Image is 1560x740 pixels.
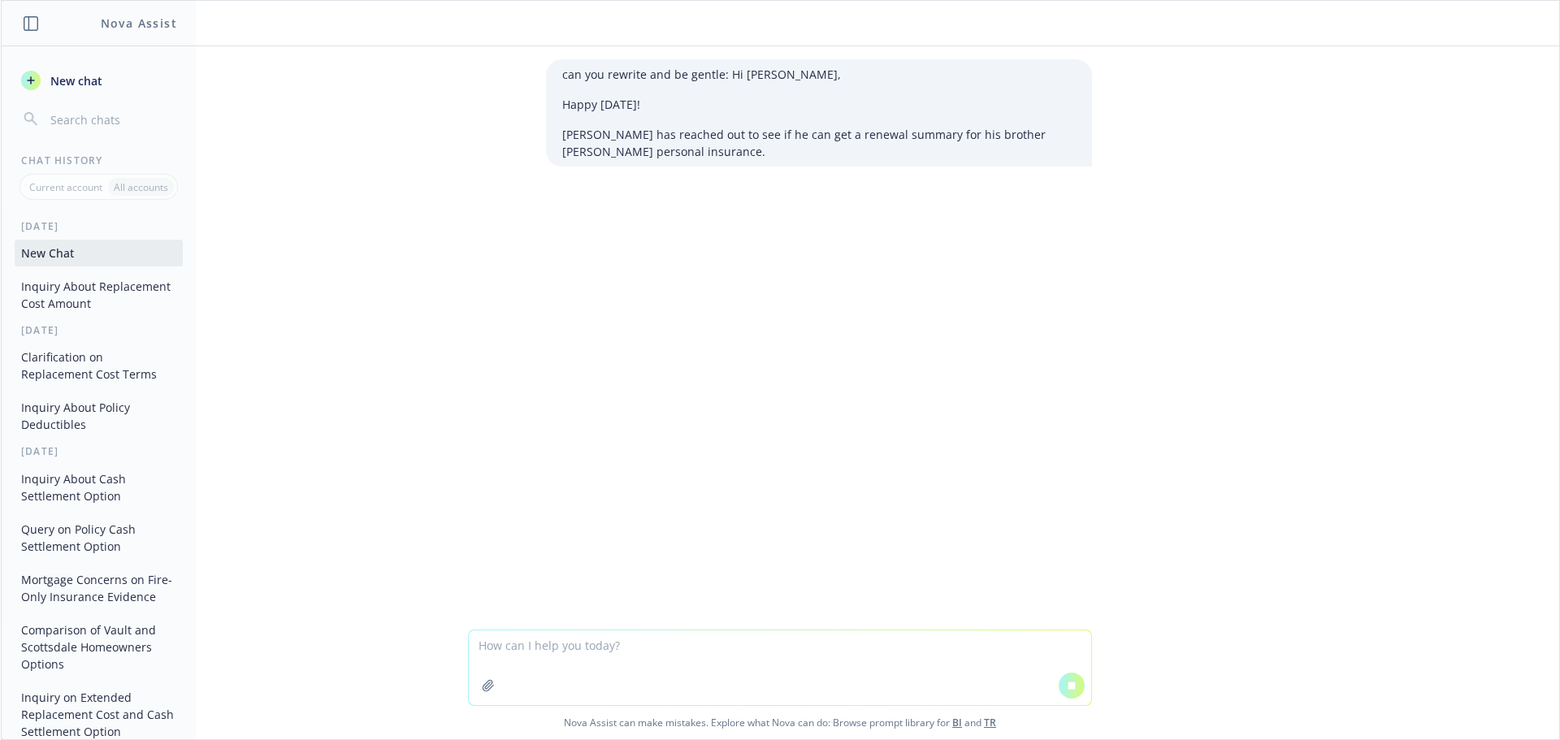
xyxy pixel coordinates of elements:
button: Inquiry About Policy Deductibles [15,394,183,438]
button: Inquiry About Replacement Cost Amount [15,273,183,317]
p: All accounts [114,180,168,194]
div: [DATE] [2,219,196,233]
span: Nova Assist can make mistakes. Explore what Nova can do: Browse prompt library for and [7,706,1553,739]
p: [PERSON_NAME] has reached out to see if he can get a renewal summary for his brother [PERSON_NAME... [562,126,1076,160]
button: Comparison of Vault and Scottsdale Homeowners Options [15,617,183,677]
a: BI [952,716,962,729]
a: TR [984,716,996,729]
p: can you rewrite and be gentle: Hi [PERSON_NAME], [562,66,1076,83]
div: [DATE] [2,444,196,458]
input: Search chats [47,108,176,131]
h1: Nova Assist [101,15,177,32]
button: Inquiry About Cash Settlement Option [15,465,183,509]
p: Current account [29,180,102,194]
button: Clarification on Replacement Cost Terms [15,344,183,387]
button: Query on Policy Cash Settlement Option [15,516,183,560]
button: New chat [15,66,183,95]
button: New Chat [15,240,183,266]
button: Mortgage Concerns on Fire-Only Insurance Evidence [15,566,183,610]
p: Happy [DATE]! [562,96,1076,113]
span: New chat [47,72,102,89]
div: [DATE] [2,323,196,337]
div: Chat History [2,154,196,167]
